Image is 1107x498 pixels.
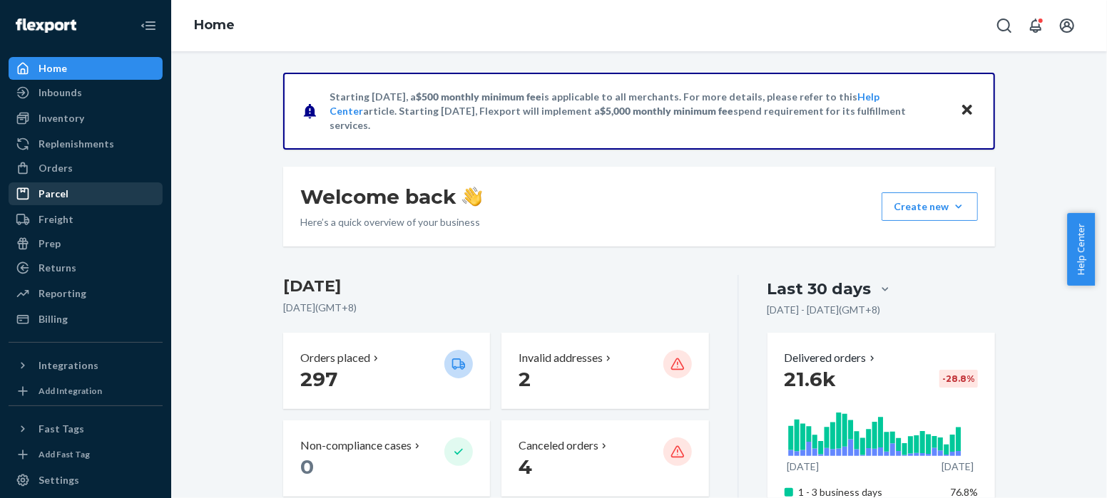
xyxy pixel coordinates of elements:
[942,460,974,474] p: [DATE]
[9,308,163,331] a: Billing
[39,187,68,201] div: Parcel
[9,157,163,180] a: Orders
[39,111,84,125] div: Inventory
[767,303,881,317] p: [DATE] - [DATE] ( GMT+8 )
[134,11,163,40] button: Close Navigation
[9,256,163,279] a: Returns
[9,469,163,492] a: Settings
[9,133,163,155] a: Replenishments
[39,448,90,460] div: Add Fast Tag
[39,473,79,487] div: Settings
[300,455,314,479] span: 0
[785,367,837,391] span: 21.6k
[9,354,163,377] button: Integrations
[283,333,490,409] button: Orders placed 297
[882,192,978,221] button: Create new
[9,107,163,130] a: Inventory
[9,383,163,400] a: Add Integration
[958,100,976,121] button: Close
[939,370,978,388] div: -28.8 %
[950,486,978,498] span: 76.8%
[39,261,76,275] div: Returns
[9,81,163,104] a: Inbounds
[283,301,709,315] p: [DATE] ( GMT+8 )
[39,61,67,76] div: Home
[39,385,102,397] div: Add Integration
[9,282,163,305] a: Reporting
[300,367,337,391] span: 297
[39,286,86,301] div: Reporting
[39,422,84,436] div: Fast Tags
[9,446,163,463] a: Add Fast Tag
[330,90,947,133] p: Starting [DATE], a is applicable to all merchants. For more details, please refer to this article...
[9,232,163,255] a: Prep
[1021,11,1050,40] button: Open notifications
[39,137,114,151] div: Replenishments
[1067,213,1095,286] button: Help Center
[39,312,68,326] div: Billing
[9,182,163,205] a: Parcel
[39,161,73,175] div: Orders
[300,215,482,229] p: Here’s a quick overview of your business
[300,437,412,454] p: Non-compliance cases
[519,437,598,454] p: Canceled orders
[194,17,235,33] a: Home
[600,105,733,117] span: $5,000 monthly minimum fee
[39,237,61,251] div: Prep
[283,275,709,298] h3: [DATE]
[9,417,163,440] button: Fast Tags
[416,90,541,103] span: $500 monthly minimum fee
[519,350,603,366] p: Invalid addresses
[787,460,820,474] p: [DATE]
[785,350,878,366] button: Delivered orders
[39,85,82,100] div: Inbounds
[300,184,482,209] h1: Welcome back
[519,367,531,391] span: 2
[519,455,532,479] span: 4
[9,208,163,231] a: Freight
[501,420,708,497] button: Canceled orders 4
[300,350,370,366] p: Orders placed
[1053,11,1081,40] button: Open account menu
[501,333,708,409] button: Invalid addresses 2
[283,420,490,497] button: Non-compliance cases 0
[39,212,73,227] div: Freight
[462,187,482,207] img: hand-wave emoji
[9,57,163,80] a: Home
[767,278,872,300] div: Last 30 days
[183,5,246,46] ol: breadcrumbs
[39,358,98,373] div: Integrations
[990,11,1019,40] button: Open Search Box
[16,19,76,33] img: Flexport logo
